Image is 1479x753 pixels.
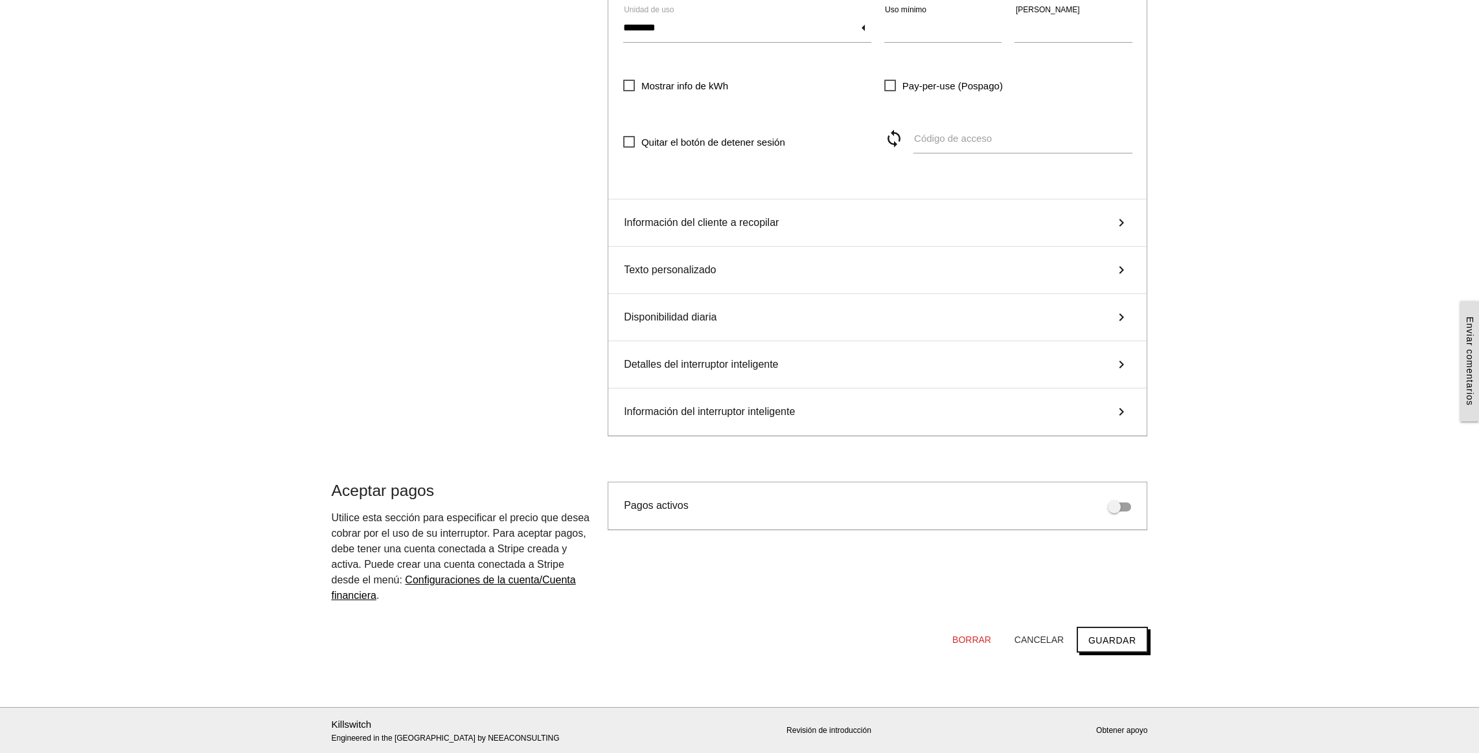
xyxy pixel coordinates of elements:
[942,628,1002,651] button: Borrar
[885,4,926,16] label: Uso mínimo
[1460,301,1479,421] a: Enviar comentarios
[884,129,913,148] i: sync
[624,4,674,16] label: Unidad de uso
[786,726,871,735] a: Revisión de introducción
[332,719,372,730] a: Killswitch
[884,78,1003,94] span: Pay-per-use (Pospago)
[1016,4,1080,16] label: [PERSON_NAME]
[1112,262,1131,278] i: keyboard_arrow_right
[624,309,717,325] span: Disponibilidad diaria
[1112,357,1131,372] i: keyboard_arrow_right
[332,574,576,601] a: /
[624,404,795,420] span: Información del interruptor inteligente
[623,78,728,94] span: Mostrar info de kWh
[405,574,539,585] span: Configuraciones de la cuenta
[332,574,576,601] span: Cuenta financiera
[332,717,595,744] p: Engineered in the [GEOGRAPHIC_DATA] by NEEACONSULTING
[624,500,689,511] span: Pagos activos
[332,510,595,603] p: .
[1004,628,1074,651] button: Cancelar
[332,512,590,585] span: Utilice esta sección para especificar el precio que desea cobrar por el uso de su interruptor. Pa...
[914,131,1131,146] label: Código de acceso
[1112,309,1131,325] i: keyboard_arrow_right
[624,357,778,372] span: Detalles del interruptor inteligente
[1096,726,1147,735] a: Obtener apoyo
[1112,215,1131,230] i: keyboard_arrow_right
[332,482,435,499] span: Aceptar pagos
[623,134,785,150] span: Quitar el botón de detener sesión
[624,215,779,230] span: Información del cliente a recopilar
[1112,404,1131,420] i: keyboard_arrow_right
[624,262,716,278] span: Texto personalizado
[1077,627,1148,653] button: Guardar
